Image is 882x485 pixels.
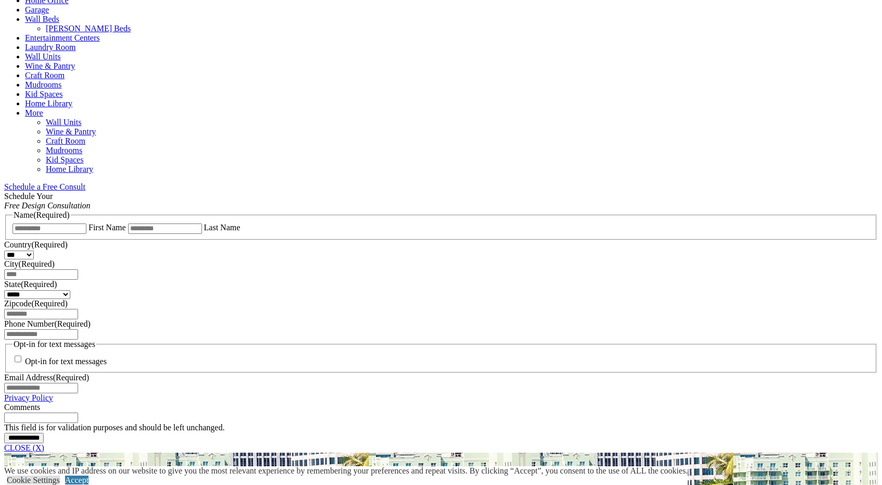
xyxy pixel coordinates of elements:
[4,319,91,328] label: Phone Number
[46,136,85,145] a: Craft Room
[25,43,75,52] a: Laundry Room
[46,118,81,127] a: Wall Units
[46,155,83,164] a: Kid Spaces
[25,99,72,108] a: Home Library
[46,127,96,136] a: Wine & Pantry
[4,259,55,268] label: City
[21,280,57,289] span: (Required)
[4,192,91,210] span: Schedule Your
[25,15,59,23] a: Wall Beds
[25,71,65,80] a: Craft Room
[89,223,126,232] label: First Name
[25,108,43,117] a: More menu text will display only on big screen
[53,373,89,382] span: (Required)
[25,5,49,14] a: Garage
[25,80,61,89] a: Mudrooms
[204,223,241,232] label: Last Name
[65,476,89,484] a: Accept
[31,240,67,249] span: (Required)
[31,299,67,308] span: (Required)
[25,33,100,42] a: Entertainment Centers
[12,340,96,349] legend: Opt-in for text messages
[4,299,68,308] label: Zipcode
[4,240,68,249] label: Country
[46,146,82,155] a: Mudrooms
[4,373,89,382] label: Email Address
[7,476,60,484] a: Cookie Settings
[46,165,93,173] a: Home Library
[46,24,131,33] a: [PERSON_NAME] Beds
[4,423,878,432] div: This field is for validation purposes and should be left unchanged.
[25,357,107,366] label: Opt-in for text messages
[54,319,90,328] span: (Required)
[4,182,85,191] a: Schedule a Free Consult (opens a dropdown menu)
[4,280,57,289] label: State
[25,61,75,70] a: Wine & Pantry
[25,52,60,61] a: Wall Units
[4,403,40,412] label: Comments
[33,210,69,219] span: (Required)
[19,259,55,268] span: (Required)
[4,201,91,210] em: Free Design Consultation
[4,443,44,452] a: CLOSE (X)
[25,90,62,98] a: Kid Spaces
[12,210,71,220] legend: Name
[4,466,688,476] div: We use cookies and IP address on our website to give you the most relevant experience by remember...
[4,393,53,402] a: Privacy Policy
